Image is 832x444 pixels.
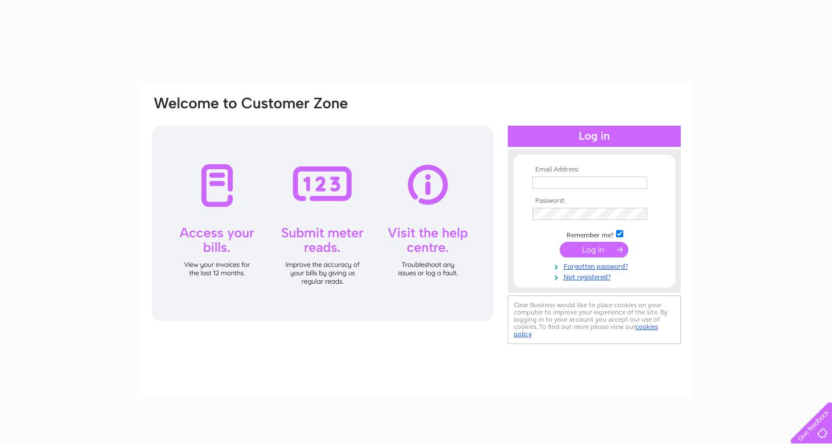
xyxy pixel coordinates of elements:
a: Not registered? [532,271,659,281]
th: Password: [530,197,659,205]
input: Submit [560,242,628,257]
div: Clear Business would like to place cookies on your computer to improve your experience of the sit... [508,295,681,344]
a: cookies policy [514,323,658,338]
th: Email Address: [530,166,659,174]
td: Remember me? [530,228,659,240]
a: Forgotten password? [532,260,659,271]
